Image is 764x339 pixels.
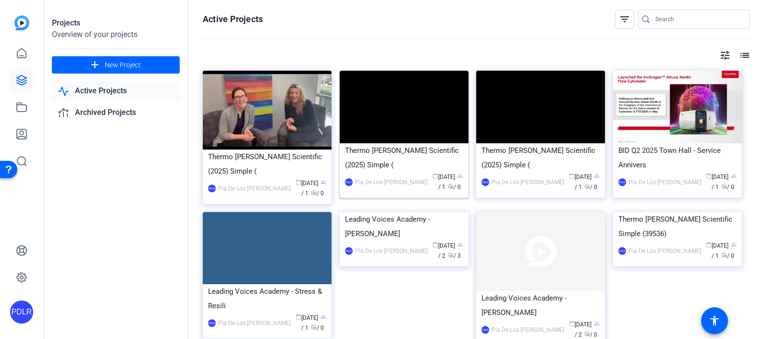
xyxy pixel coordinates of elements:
span: radio [448,183,454,189]
span: radio [311,324,317,330]
span: / 1 [438,174,463,190]
div: Thermo [PERSON_NAME] Scientific (2025) Simple ( [345,143,463,172]
span: / 0 [721,252,734,259]
div: Thermo [PERSON_NAME] Scientific Simple (39536) [618,212,737,241]
div: Pia De Los [PERSON_NAME] [355,246,428,256]
div: Pia De Los [PERSON_NAME] [492,177,564,187]
span: group [731,173,737,179]
span: / 1 [575,174,600,190]
span: [DATE] [296,180,318,187]
span: / 2 [575,321,600,338]
div: Thermo [PERSON_NAME] Scientific (2025) Simple ( [208,150,326,178]
mat-icon: add [89,59,101,71]
img: blue-gradient.svg [14,15,29,30]
span: radio [584,331,590,337]
div: Pia De Los [PERSON_NAME] [218,318,291,328]
span: / 0 [311,325,324,331]
input: Search [655,13,742,25]
span: / 0 [448,184,461,190]
div: Pia De Los [PERSON_NAME] [355,177,428,187]
span: calendar_today [569,173,575,179]
span: [DATE] [706,174,728,180]
span: group [320,314,326,320]
span: calendar_today [569,321,575,326]
h1: Active Projects [203,13,263,25]
div: PDLR [345,247,353,255]
a: Active Projects [52,81,180,101]
span: radio [311,189,317,195]
div: Thermo [PERSON_NAME] Scientific (2025) Simple ( [481,143,600,172]
div: PDLR [618,247,626,255]
mat-icon: list [738,50,750,61]
span: calendar_today [432,242,438,248]
span: [DATE] [706,242,728,249]
mat-icon: tune [719,50,731,61]
span: / 1 [712,174,737,190]
span: / 2 [438,242,463,259]
span: group [594,173,600,179]
span: group [457,173,463,179]
span: [DATE] [569,321,591,328]
div: PDLR [618,178,626,186]
span: radio [448,252,454,258]
a: Archived Projects [52,103,180,123]
div: Pia De Los [PERSON_NAME] [628,246,701,256]
div: PDLR [345,178,353,186]
span: [DATE] [569,174,591,180]
button: New Project [52,56,180,74]
span: group [594,321,600,326]
span: calendar_today [706,242,712,248]
span: radio [584,183,590,189]
div: PDLR [481,178,489,186]
div: PDLR [208,185,216,192]
span: / 3 [448,252,461,259]
span: New Project [105,60,141,70]
span: [DATE] [432,174,455,180]
div: BID Q2 2025 Town Hall - Service Annivers [618,143,737,172]
div: PDLR [10,301,33,324]
span: calendar_today [296,179,301,185]
span: calendar_today [432,173,438,179]
div: PDLR [481,326,489,334]
div: Leading Voices Academy - [PERSON_NAME] [481,291,600,320]
span: group [320,179,326,185]
mat-icon: accessibility [709,315,720,326]
div: Pia De Los [PERSON_NAME] [628,177,701,187]
span: / 0 [584,331,597,338]
span: [DATE] [296,314,318,321]
span: / 0 [721,184,734,190]
div: Pia De Los [PERSON_NAME] [492,325,564,335]
span: radio [721,252,727,258]
span: radio [721,183,727,189]
span: [DATE] [432,242,455,249]
div: Projects [52,17,180,29]
mat-icon: filter_list [619,13,630,25]
div: Leading Voices Academy - [PERSON_NAME] [345,212,463,241]
span: calendar_today [706,173,712,179]
div: Pia De Los [PERSON_NAME] [218,184,291,193]
span: group [731,242,737,248]
div: Leading Voices Academy - Stress & Resili [208,284,326,313]
span: / 1 [712,242,737,259]
span: group [457,242,463,248]
span: / 0 [311,190,324,197]
span: / 0 [584,184,597,190]
span: calendar_today [296,314,301,320]
div: Overview of your projects [52,29,180,40]
div: PDLR [208,319,216,327]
